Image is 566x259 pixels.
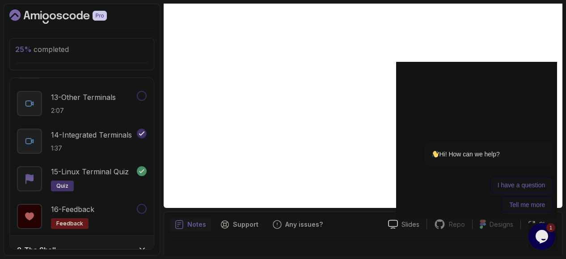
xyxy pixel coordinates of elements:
[56,220,83,227] span: feedback
[56,182,68,190] span: quiz
[396,62,557,219] iframe: chat widget
[17,129,147,154] button: 14-Integrated Terminals1:37
[15,45,32,54] span: 25 %
[169,217,211,232] button: notes button
[528,223,557,250] iframe: chat widget
[490,220,513,229] p: Designs
[51,204,94,215] p: 16 - Feedback
[233,220,258,229] p: Support
[17,245,56,255] h3: 8 - The Shell
[539,220,557,229] p: Share
[449,220,465,229] p: Repo
[285,220,323,229] p: Any issues?
[51,129,132,140] p: 14 - Integrated Terminals
[51,106,116,115] p: 2:07
[9,9,127,24] a: Dashboard
[381,220,427,229] a: Slides
[187,220,206,229] p: Notes
[520,220,557,229] button: Share
[267,217,328,232] button: Feedback button
[215,217,264,232] button: Support button
[17,166,147,191] button: 15-Linux Terminal Quizquiz
[51,166,129,177] p: 15 - Linux Terminal Quiz
[51,92,116,103] p: 13 - Other Terminals
[51,144,132,153] p: 1:37
[17,204,147,229] button: 16-Feedbackfeedback
[15,45,69,54] span: completed
[17,91,147,116] button: 13-Other Terminals2:07
[401,220,419,229] p: Slides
